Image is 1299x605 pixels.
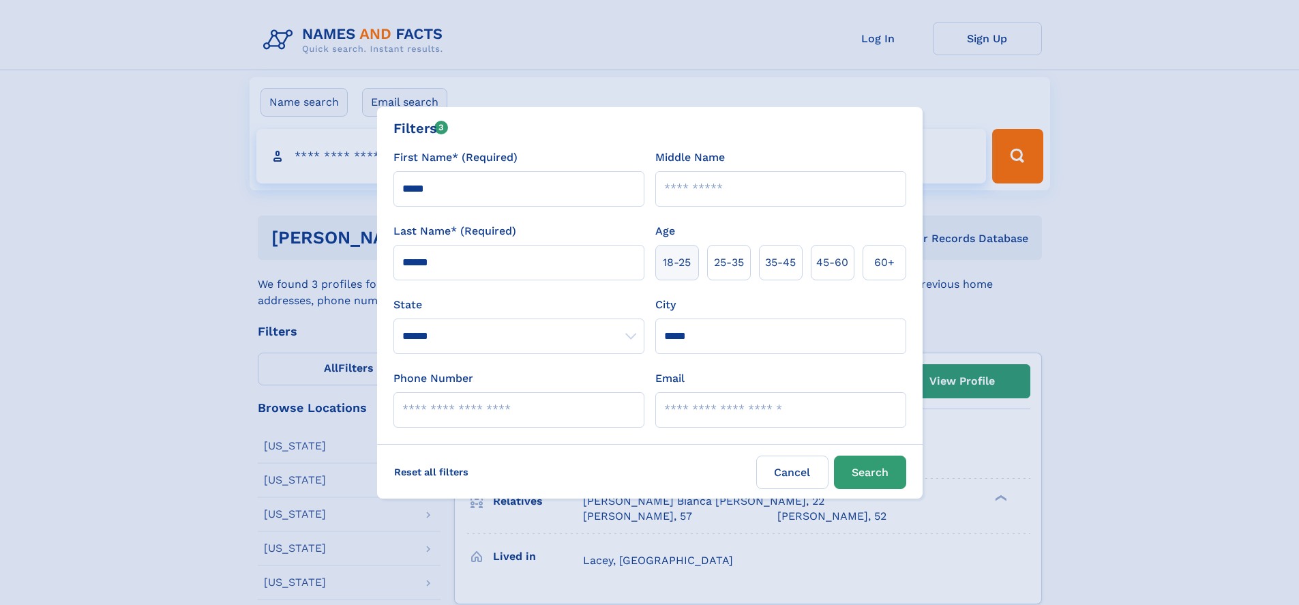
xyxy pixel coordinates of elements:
[714,254,744,271] span: 25‑35
[655,149,725,166] label: Middle Name
[385,456,477,488] label: Reset all filters
[834,456,906,489] button: Search
[816,254,848,271] span: 45‑60
[393,297,644,313] label: State
[756,456,828,489] label: Cancel
[874,254,895,271] span: 60+
[765,254,796,271] span: 35‑45
[663,254,691,271] span: 18‑25
[393,223,516,239] label: Last Name* (Required)
[393,118,449,138] div: Filters
[655,297,676,313] label: City
[393,149,518,166] label: First Name* (Required)
[393,370,473,387] label: Phone Number
[655,223,675,239] label: Age
[655,370,685,387] label: Email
